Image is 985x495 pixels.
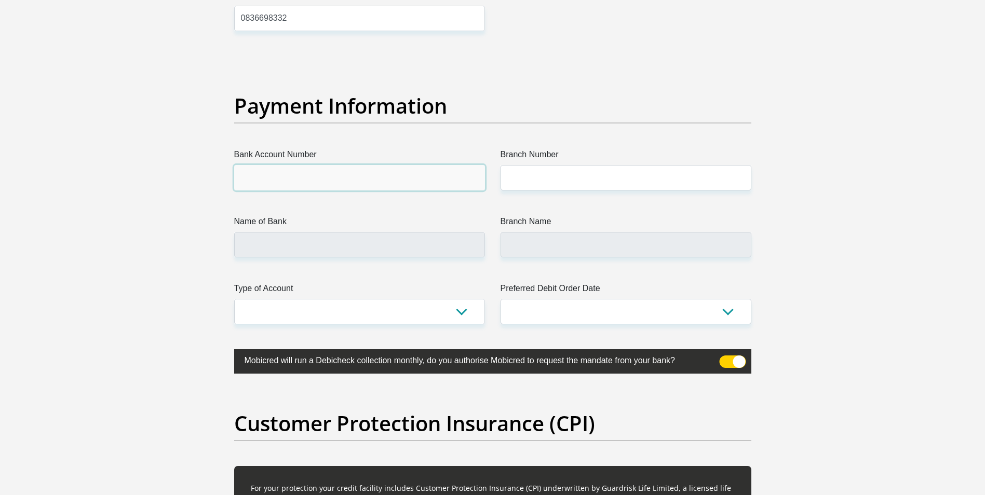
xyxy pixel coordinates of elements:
label: Mobicred will run a Debicheck collection monthly, do you authorise Mobicred to request the mandat... [234,349,699,369]
input: Mobile Number [234,6,485,31]
label: Branch Name [501,215,751,232]
label: Branch Number [501,148,751,165]
input: Branch Number [501,165,751,190]
label: Preferred Debit Order Date [501,282,751,299]
h2: Customer Protection Insurance (CPI) [234,411,751,436]
input: Bank Account Number [234,165,485,190]
label: Type of Account [234,282,485,299]
input: Branch Name [501,232,751,257]
input: Name of Bank [234,232,485,257]
label: Name of Bank [234,215,485,232]
h2: Payment Information [234,93,751,118]
label: Bank Account Number [234,148,485,165]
